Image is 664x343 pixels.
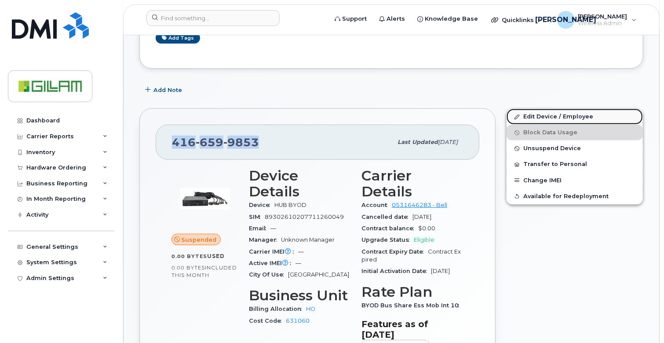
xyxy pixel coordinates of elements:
h3: Carrier Details [361,168,463,199]
span: [DATE] [431,268,450,274]
span: Carrier IMEI [249,248,298,255]
span: included this month [171,264,237,279]
a: HO [306,306,315,312]
span: Available for Redeployment [523,193,609,199]
span: [GEOGRAPHIC_DATA] [288,271,349,278]
span: Device [249,202,274,208]
h3: Rate Plan [361,284,463,300]
span: used [207,253,225,259]
span: $0.00 [418,225,435,232]
span: HUB BYOD [274,202,306,208]
span: Quicklinks [502,16,534,23]
span: City Of Use [249,271,288,278]
span: 89302610207711260049 [265,214,344,220]
input: Find something... [146,10,280,26]
span: Unknown Manager [281,236,335,243]
span: 416 [172,136,259,149]
span: Support [342,15,367,23]
a: 631060 [286,317,310,324]
button: Block Data Usage [507,125,643,140]
span: Suspended [182,236,217,244]
span: Active IMEI [249,260,296,266]
span: 0.00 Bytes [171,265,205,271]
span: — [270,225,276,232]
span: 9853 [223,136,259,149]
h3: Features as of [DATE] [361,319,463,340]
span: [PERSON_NAME] [578,13,628,20]
span: Manager [249,236,281,243]
div: Julie Oudit [551,11,643,29]
button: Unsuspend Device [507,140,643,156]
span: [DATE] [412,214,431,220]
span: Last updated [398,139,438,145]
span: Email [249,225,270,232]
button: Available for Redeployment [507,188,643,204]
a: Knowledge Base [411,10,484,28]
span: 659 [196,136,223,149]
span: Contract Expiry Date [361,248,428,255]
span: Billing Allocation [249,306,306,312]
span: Knowledge Base [425,15,478,23]
span: [DATE] [438,139,458,145]
span: Initial Activation Date [361,268,431,274]
a: Edit Device / Employee [507,109,643,125]
span: Contract balance [361,225,418,232]
a: 0531646283 - Bell [392,202,447,208]
button: Transfer to Personal [507,156,643,172]
h3: Business Unit [249,288,351,303]
span: Add Note [153,86,182,94]
div: Quicklinks [485,11,549,29]
span: — [298,248,304,255]
span: Contract Expired [361,248,461,263]
a: Alerts [373,10,411,28]
span: Cost Code [249,317,286,324]
span: [PERSON_NAME] [535,15,596,25]
span: Account [361,202,392,208]
span: 0.00 Bytes [171,253,207,259]
a: Support [328,10,373,28]
span: Upgrade Status [361,236,414,243]
span: SIM [249,214,265,220]
h3: Device Details [249,168,351,199]
button: Change IMEI [507,173,643,188]
span: Unsuspend Device [523,145,581,152]
span: BYOD Bus Share Ess Mob Int 10 [361,302,463,309]
img: image20231002-3703462-lff014.jpeg [179,172,231,225]
button: Add Note [139,82,190,98]
span: Eligible [414,236,434,243]
a: Add tags [156,33,200,44]
span: Cancelled date [361,214,412,220]
span: — [296,260,301,266]
span: Wireless Admin [578,20,628,27]
span: Alerts [387,15,405,23]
